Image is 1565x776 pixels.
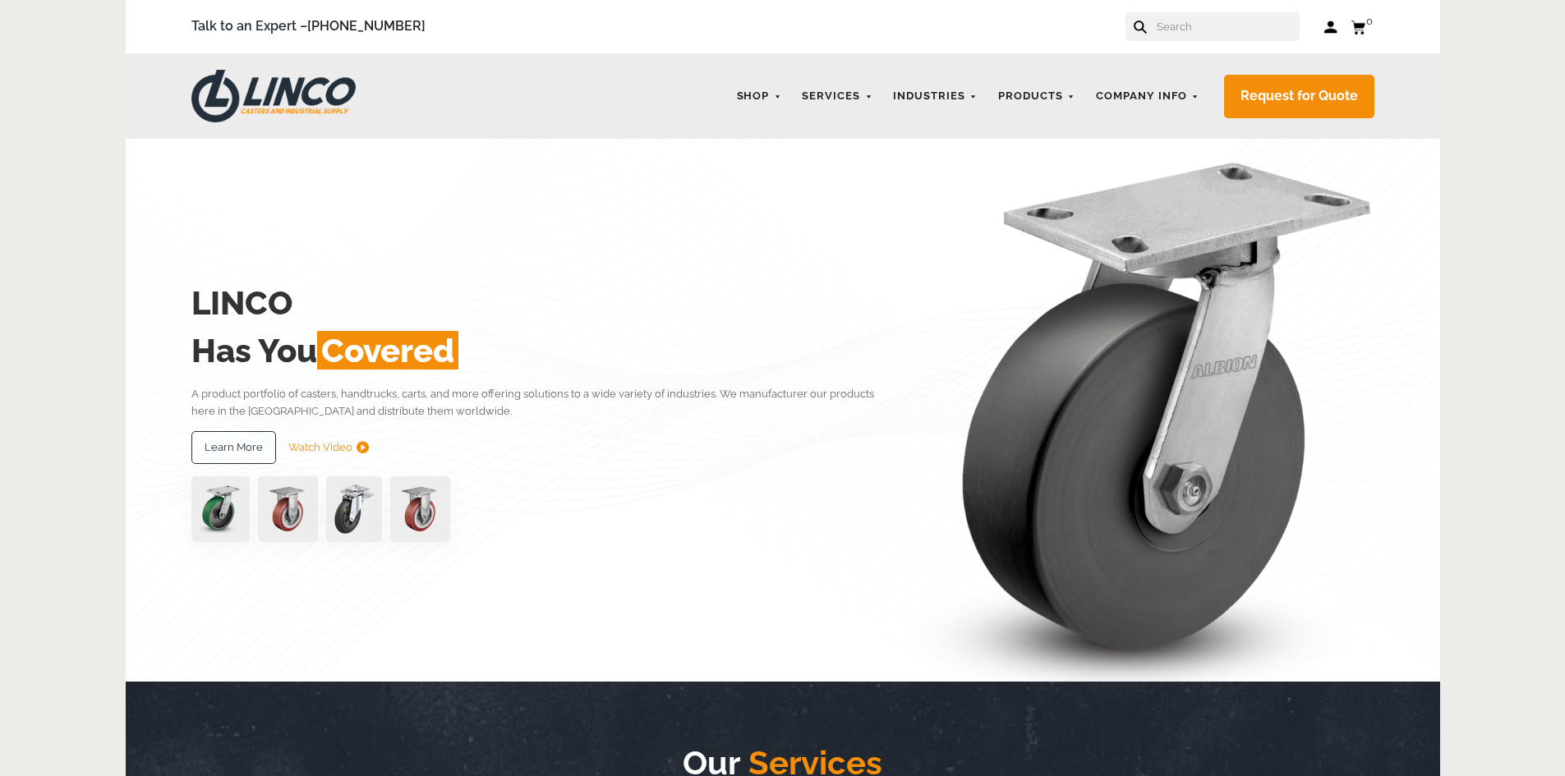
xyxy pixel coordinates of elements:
span: 0 [1366,15,1373,27]
a: Shop [729,80,790,112]
p: A product portfolio of casters, handtrucks, carts, and more offering solutions to a wide variety ... [191,385,899,420]
a: Industries [885,80,986,112]
a: Log in [1324,19,1338,35]
a: Learn More [191,431,276,464]
img: LINCO CASTERS & INDUSTRIAL SUPPLY [191,70,356,122]
img: lvwpp200rst849959jpg-30522-removebg-preview-1.png [326,476,382,542]
a: [PHONE_NUMBER] [307,18,426,34]
a: Services [794,80,881,112]
a: Watch Video [288,431,369,464]
img: capture-59611-removebg-preview-1.png [390,476,450,542]
span: Covered [317,331,458,370]
img: linco_caster [903,139,1374,682]
a: Request for Quote [1224,75,1374,118]
a: Company Info [1088,80,1208,112]
h2: Has You [191,327,899,374]
input: Search [1155,12,1300,41]
img: capture-59611-removebg-preview-1.png [258,476,318,542]
h2: LINCO [191,279,899,327]
img: pn3orx8a-94725-1-1-.png [191,476,250,542]
span: Talk to an Expert – [191,16,426,38]
a: 0 [1351,16,1374,37]
a: Products [990,80,1084,112]
img: subtract.png [357,441,369,453]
